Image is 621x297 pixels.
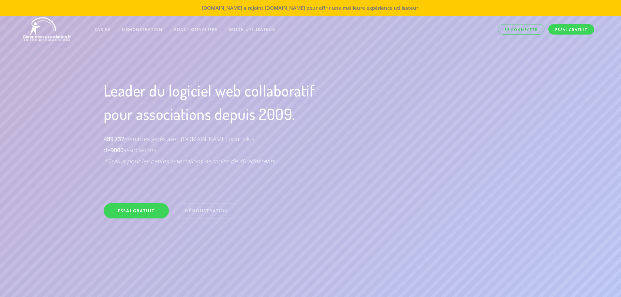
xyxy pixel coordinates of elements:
[104,133,294,167] p: membres gérés avec [DOMAIN_NAME] pour plus de associations
[223,20,281,38] a: Guide utilisateur
[104,157,276,165] em: *Gratuit pour les petites associations de moins de 40 adhérents.
[202,5,420,11] strong: [DOMAIN_NAME] a rejoint [DOMAIN_NAME] pour offrir une meilleure expérience utilisateur.
[22,16,73,42] img: logo
[104,135,124,143] strong: 489 737
[168,20,223,38] a: FONCTIONNALITÉS
[548,24,594,35] a: Essai gratuit
[174,203,239,218] a: DÉMONSTRATION
[111,146,124,154] strong: 9000
[89,20,116,38] a: TARIFS
[498,24,544,35] a: Se connecter
[116,20,168,38] a: DÉMONSTRATION
[104,79,341,126] h1: Leader du logiciel web collaboratif pour associations depuis 2009.
[104,203,169,218] a: ESSAI GRATUIT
